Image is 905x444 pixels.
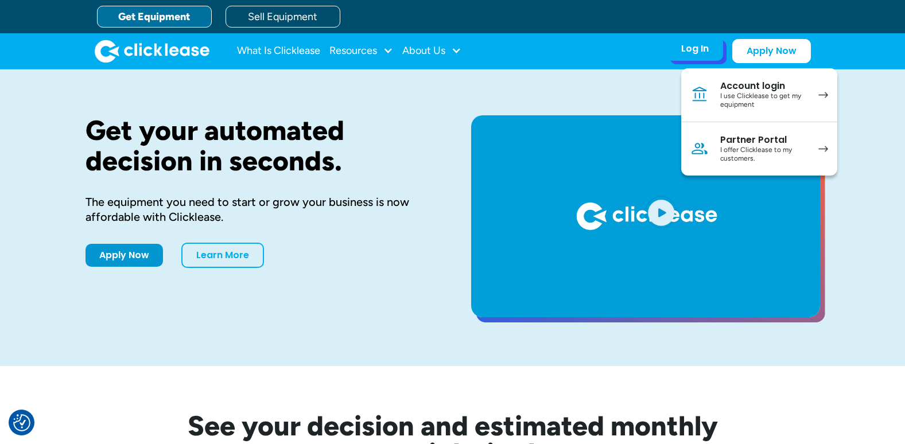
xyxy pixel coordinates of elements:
div: Log In [681,43,709,54]
a: home [95,40,209,63]
a: Partner PortalI offer Clicklease to my customers. [681,122,837,176]
a: What Is Clicklease [237,40,320,63]
a: Sell Equipment [226,6,340,28]
button: Consent Preferences [13,414,30,431]
nav: Log In [681,68,837,176]
a: Apply Now [732,39,811,63]
div: Resources [329,40,393,63]
a: Get Equipment [97,6,212,28]
a: Apply Now [86,244,163,267]
img: Bank icon [690,85,709,104]
img: Blue play button logo on a light blue circular background [646,196,677,228]
a: Account loginI use Clicklease to get my equipment [681,68,837,122]
div: Partner Portal [720,134,807,146]
div: Account login [720,80,807,92]
div: The equipment you need to start or grow your business is now affordable with Clicklease. [86,194,434,224]
img: Revisit consent button [13,414,30,431]
a: open lightbox [471,115,820,317]
a: Learn More [181,243,264,268]
img: Clicklease logo [95,40,209,63]
img: Person icon [690,139,709,158]
div: About Us [402,40,461,63]
img: arrow [818,146,828,152]
div: I offer Clicklease to my customers. [720,146,807,163]
img: arrow [818,92,828,98]
h1: Get your automated decision in seconds. [86,115,434,176]
div: I use Clicklease to get my equipment [720,92,807,110]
